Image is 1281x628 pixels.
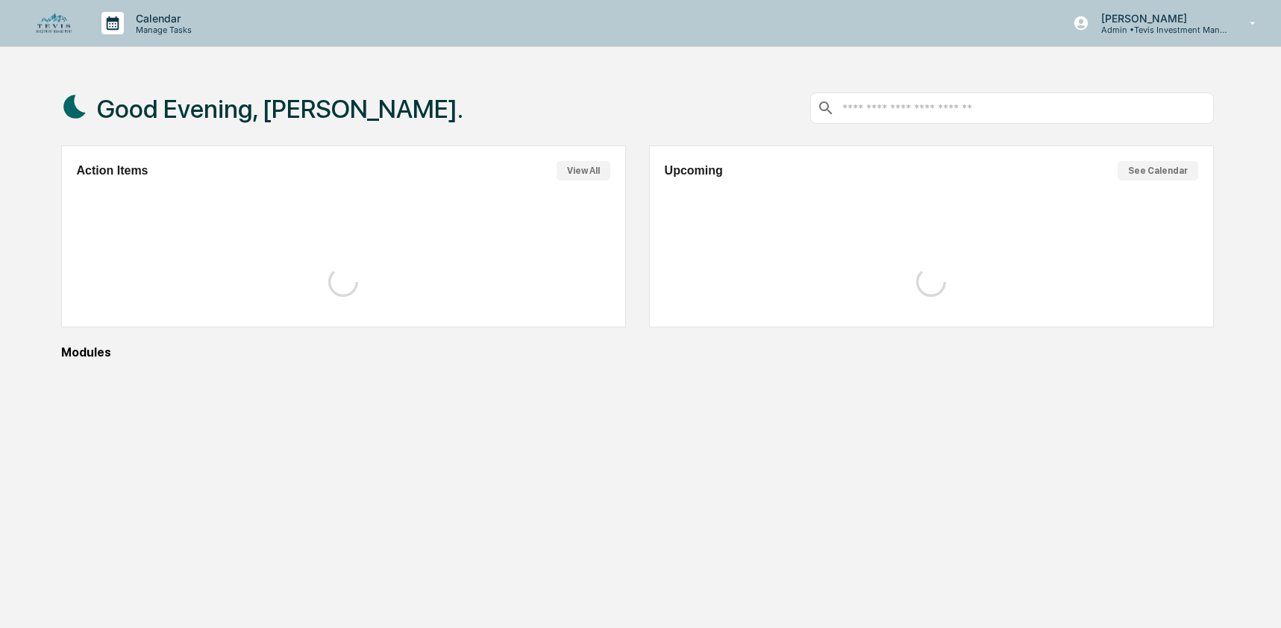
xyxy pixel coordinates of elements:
p: Manage Tasks [124,25,199,35]
h2: Action Items [77,164,148,178]
p: Calendar [124,12,199,25]
div: Modules [61,345,1214,359]
img: logo [36,13,72,34]
button: View All [557,161,610,180]
h2: Upcoming [665,164,723,178]
p: Admin • Tevis Investment Management [1089,25,1228,35]
button: See Calendar [1118,161,1198,180]
h1: Good Evening, [PERSON_NAME]. [97,94,463,124]
p: [PERSON_NAME] [1089,12,1228,25]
